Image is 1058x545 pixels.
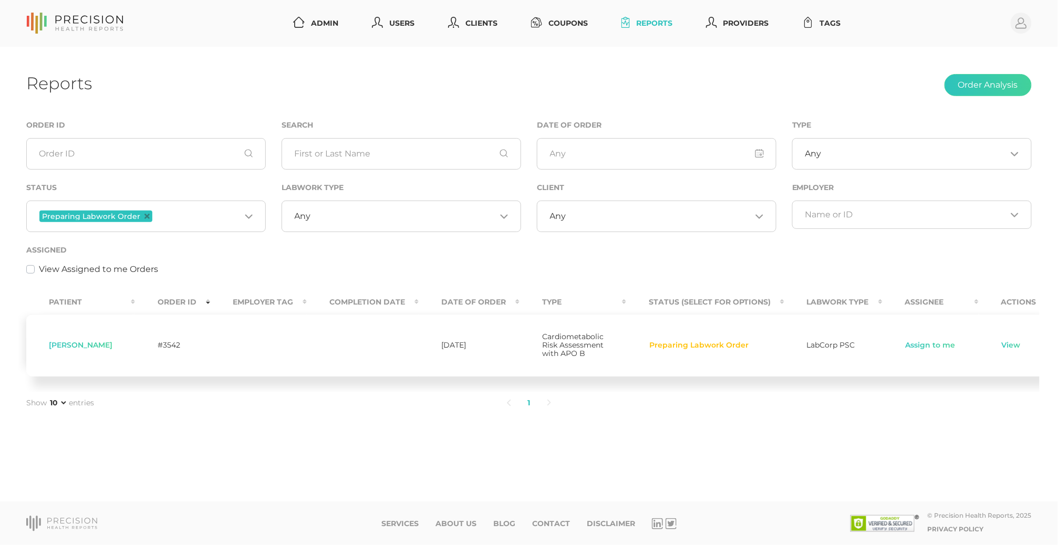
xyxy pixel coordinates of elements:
label: Order ID [26,121,65,130]
input: Search for option [311,211,496,222]
div: © Precision Health Reports, 2025 [928,511,1032,519]
th: Order ID : activate to sort column ascending [135,290,210,314]
th: Patient : activate to sort column ascending [26,290,135,314]
span: Cardiometabolic Risk Assessment with APO B [542,332,604,358]
a: Reports [617,14,677,33]
th: Labwork Type : activate to sort column ascending [784,290,883,314]
label: Labwork Type [282,183,344,192]
div: Search for option [792,138,1032,170]
a: Users [368,14,419,33]
div: Search for option [26,201,266,232]
label: Client [537,183,564,192]
span: Preparing Labwork Order [42,213,140,220]
label: Status [26,183,57,192]
img: SSL site seal - click to verify [850,515,919,532]
button: Order Analysis [945,74,1032,96]
button: Preparing Labwork Order [649,340,749,351]
input: First or Last Name [282,138,521,170]
td: #3542 [135,314,210,376]
label: Search [282,121,313,130]
input: Search for option [566,211,751,222]
div: Search for option [282,201,521,232]
input: Any [537,138,776,170]
a: Admin [289,14,343,33]
label: Assigned [26,246,67,255]
label: Date of Order [537,121,601,130]
th: Employer Tag : activate to sort column ascending [210,290,307,314]
div: Search for option [537,201,776,232]
label: Type [792,121,812,130]
label: Show entries [26,397,94,408]
label: View Assigned to me Orders [39,263,158,276]
td: [DATE] [419,314,520,376]
span: Any [550,211,566,222]
div: Search for option [792,201,1032,229]
input: Order ID [26,138,266,170]
a: Disclaimer [587,519,635,528]
a: Clients [444,14,502,33]
span: Any [805,149,822,159]
a: Contact [532,519,570,528]
span: Any [295,211,311,222]
a: Assign to me [905,340,956,351]
span: [PERSON_NAME] [49,340,112,350]
th: Assignee : activate to sort column ascending [883,290,979,314]
th: Completion Date : activate to sort column ascending [307,290,419,314]
input: Search for option [822,149,1007,159]
a: Privacy Policy [928,525,984,533]
a: Services [381,519,419,528]
input: Search for option [154,209,241,223]
th: Status (Select for Options) : activate to sort column ascending [626,290,784,314]
th: Date Of Order : activate to sort column ascending [419,290,520,314]
a: Coupons [527,14,592,33]
button: Deselect Preparing Labwork Order [144,214,150,219]
span: LabCorp PSC [807,340,855,350]
h1: Reports [26,73,92,93]
a: Providers [702,14,773,33]
a: Blog [493,519,515,528]
a: About Us [435,519,476,528]
th: Type : activate to sort column ascending [520,290,626,314]
label: Employer [792,183,834,192]
a: Tags [798,14,845,33]
input: Search for option [805,209,1007,220]
a: View [1001,340,1021,351]
select: Showentries [48,397,68,408]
